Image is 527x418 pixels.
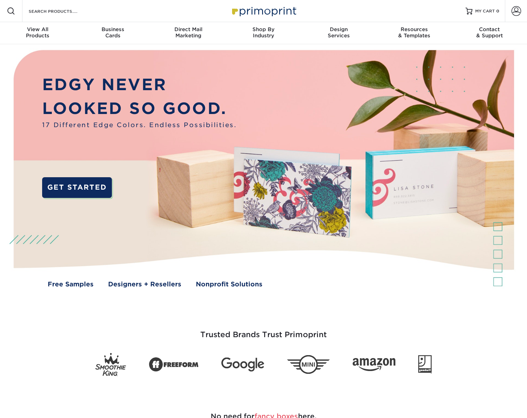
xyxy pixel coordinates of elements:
a: Direct MailMarketing [151,22,226,44]
div: & Support [452,26,527,39]
img: Mini [287,355,330,374]
span: Design [301,26,376,32]
div: Cards [75,26,151,39]
div: Marketing [151,26,226,39]
input: SEARCH PRODUCTS..... [28,7,95,15]
a: Designers + Resellers [108,279,181,289]
div: Industry [226,26,301,39]
img: Primoprint [229,3,298,18]
a: Contact& Support [452,22,527,44]
div: & Templates [376,26,452,39]
span: 17 Different Edge Colors. Endless Possibilities. [42,120,237,130]
h3: Trusted Brands Trust Primoprint [61,314,466,348]
img: Smoothie King [95,353,126,376]
span: Direct Mail [151,26,226,32]
p: EDGY NEVER [42,73,237,97]
img: Goodwill [418,355,432,374]
img: Google [221,358,264,372]
span: Business [75,26,151,32]
a: Shop ByIndustry [226,22,301,44]
a: GET STARTED [42,177,112,198]
a: DesignServices [301,22,376,44]
span: 0 [496,9,499,13]
span: Shop By [226,26,301,32]
span: Resources [376,26,452,32]
img: Freeform [149,353,199,376]
div: Services [301,26,376,39]
a: Nonprofit Solutions [196,279,262,289]
a: Resources& Templates [376,22,452,44]
span: MY CART [475,8,495,14]
img: Amazon [353,358,395,371]
a: Free Samples [48,279,94,289]
a: BusinessCards [75,22,151,44]
span: Contact [452,26,527,32]
p: LOOKED SO GOOD. [42,97,237,121]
